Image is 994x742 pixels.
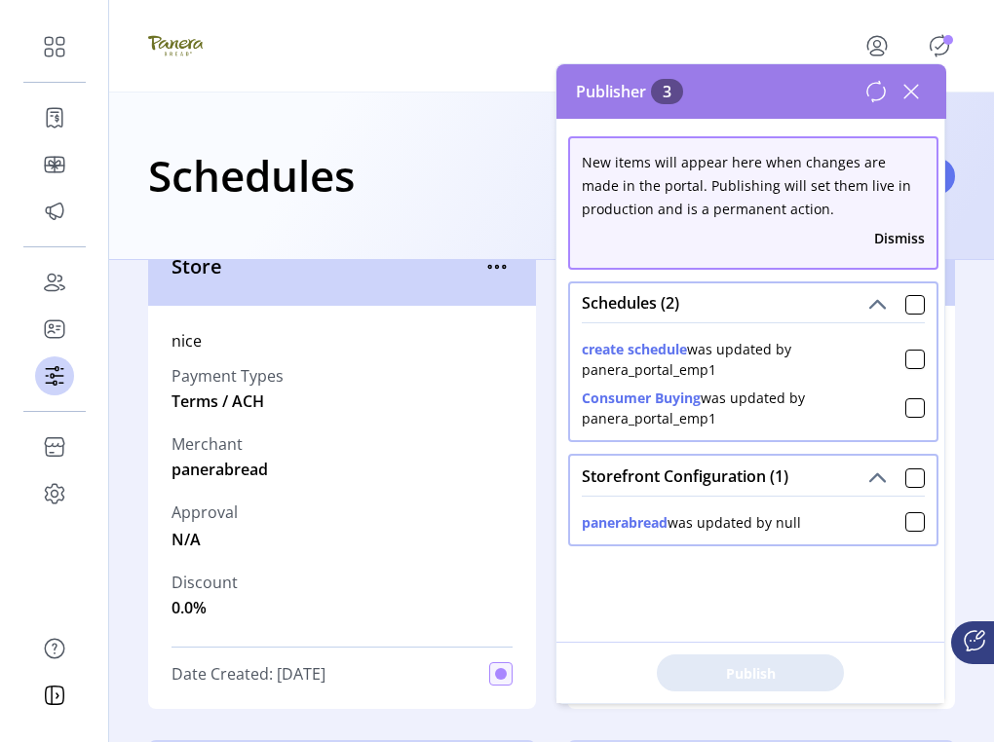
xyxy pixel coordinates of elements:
button: Dismiss [874,228,925,248]
button: create schedule [582,339,687,359]
div: was updated by panera_portal_emp1 [582,339,905,380]
span: 3 [651,79,683,104]
button: menu [481,251,513,282]
span: Schedules (2) [582,295,679,311]
span: Storefront Configuration (1) [582,468,788,484]
h1: Schedules [148,141,355,209]
span: Store [172,252,481,281]
span: Terms / ACH [172,390,264,413]
span: New items will appear here when changes are made in the portal. Publishing will set them live in ... [582,153,911,218]
span: 0.0% [172,596,207,619]
button: Storefront Configuration (1) [863,464,891,491]
label: Merchant [172,432,268,456]
span: N/A [172,524,238,551]
button: Schedules (2) [863,291,891,318]
button: Consumer Buying [582,388,701,408]
span: Approval [172,501,238,524]
div: nice [172,329,513,352]
span: panerabread [172,458,268,481]
button: panerabread [582,512,668,533]
span: Publisher [576,80,683,103]
div: was updated by null [582,512,801,533]
button: menu [838,22,924,69]
label: Discount [172,571,238,594]
label: Payment Types [172,364,284,388]
img: logo [148,19,203,73]
div: was updated by panera_portal_emp1 [582,388,905,428]
span: Date Created: [DATE] [172,662,325,686]
button: Publisher Panel [924,30,955,61]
